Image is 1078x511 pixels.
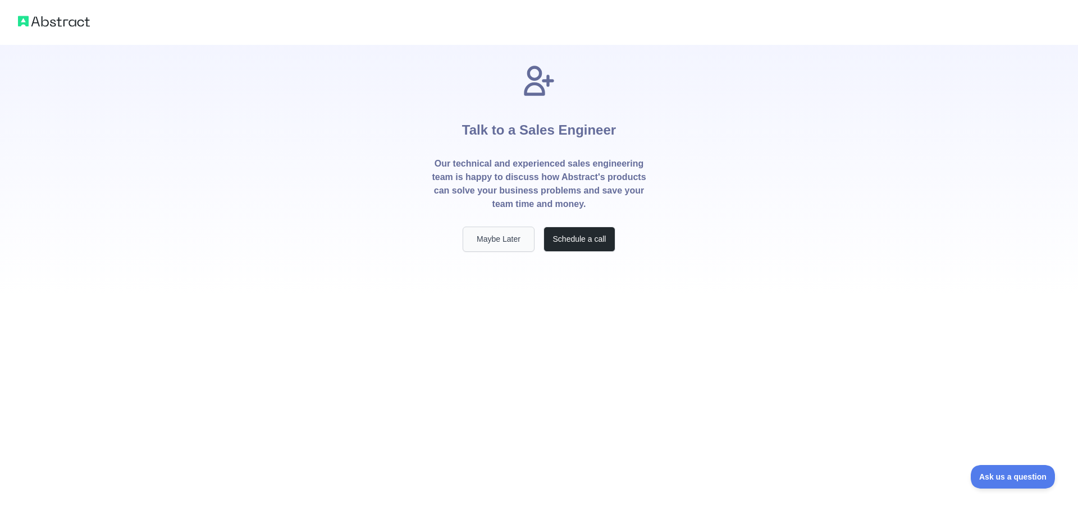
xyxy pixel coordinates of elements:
button: Schedule a call [543,227,615,252]
p: Our technical and experienced sales engineering team is happy to discuss how Abstract's products ... [431,157,647,211]
img: Abstract logo [18,13,90,29]
iframe: Toggle Customer Support [971,465,1056,489]
h1: Talk to a Sales Engineer [462,99,616,157]
button: Maybe Later [463,227,535,252]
